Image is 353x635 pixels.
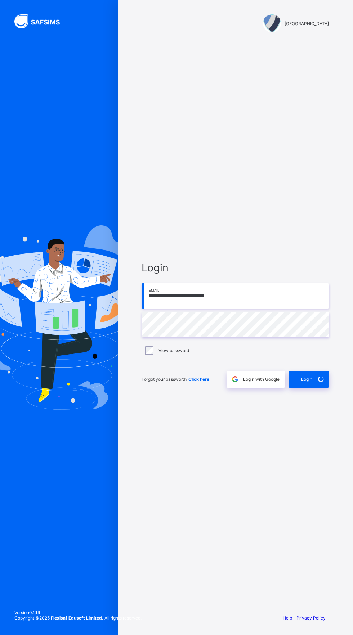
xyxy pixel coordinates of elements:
span: [GEOGRAPHIC_DATA] [285,21,329,26]
strong: Flexisaf Edusoft Limited. [51,615,103,621]
span: Login [142,261,329,274]
span: Forgot your password? [142,377,209,382]
a: Help [283,615,292,621]
a: Privacy Policy [296,615,326,621]
span: Login [301,377,312,382]
span: Login with Google [243,377,280,382]
img: SAFSIMS Logo [14,14,68,28]
img: google.396cfc9801f0270233282035f929180a.svg [231,375,239,383]
span: Version 0.1.19 [14,610,142,615]
a: Click here [188,377,209,382]
label: View password [158,348,189,353]
span: Copyright © 2025 All rights reserved. [14,615,142,621]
